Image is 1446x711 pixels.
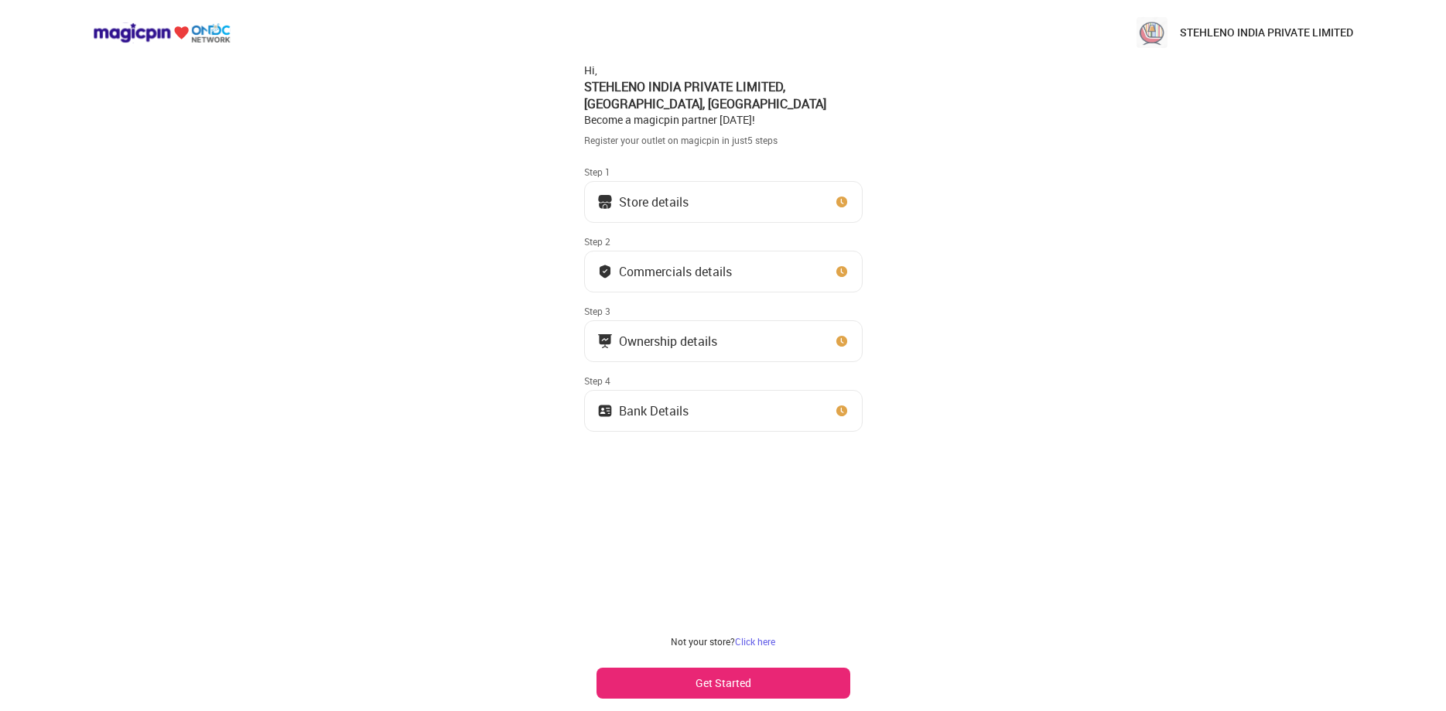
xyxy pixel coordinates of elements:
button: Store details [584,181,863,223]
div: Commercials details [619,268,732,275]
img: ownership_icon.37569ceb.svg [597,403,613,419]
img: OW4zooC2q4Grox4HkHx0zXuIdjC_Wnz0LVVG8fP8RvXmd5e8A4i-HgYsriyBSIQDRgn0gM2TDlFqWm85e3qHOqI4ZE8gmtCir... [1137,17,1167,48]
img: clock_icon_new.67dbf243.svg [834,333,849,349]
div: STEHLENO INDIA PRIVATE LIMITED , [GEOGRAPHIC_DATA], [GEOGRAPHIC_DATA] [584,78,863,113]
button: Bank Details [584,390,863,432]
div: Step 1 [584,166,863,178]
p: STEHLENO INDIA PRIVATE LIMITED [1180,25,1353,40]
img: bank_details_tick.fdc3558c.svg [597,264,613,279]
div: Store details [619,198,689,206]
div: Step 4 [584,374,863,387]
a: Click here [735,635,775,648]
div: Ownership details [619,337,717,345]
img: clock_icon_new.67dbf243.svg [834,194,849,210]
img: clock_icon_new.67dbf243.svg [834,403,849,419]
span: Not your store? [671,635,735,648]
img: ondc-logo-new-small.8a59708e.svg [93,22,231,43]
img: storeIcon.9b1f7264.svg [597,194,613,210]
div: Step 3 [584,305,863,317]
button: Get Started [597,668,850,699]
div: Bank Details [619,407,689,415]
div: Hi, Become a magicpin partner [DATE]! [584,63,863,128]
div: Step 2 [584,235,863,248]
button: Commercials details [584,251,863,292]
img: clock_icon_new.67dbf243.svg [834,264,849,279]
div: Register your outlet on magicpin in just 5 steps [584,134,863,147]
button: Ownership details [584,320,863,362]
img: commercials_icon.983f7837.svg [597,333,613,349]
